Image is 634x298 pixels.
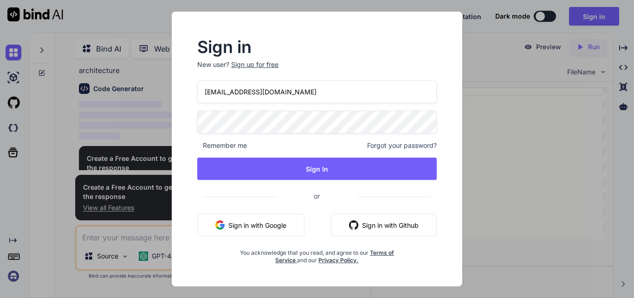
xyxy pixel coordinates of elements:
[197,40,437,54] h2: Sign in
[318,257,358,264] a: Privacy Policy.
[197,158,437,180] button: Sign In
[197,60,437,80] p: New user?
[237,244,397,264] div: You acknowledge that you read, and agree to our and our
[197,214,304,236] button: Sign in with Google
[277,185,357,207] span: or
[349,220,358,230] img: github
[275,249,394,264] a: Terms of Service
[331,214,437,236] button: Sign in with Github
[231,60,278,69] div: Sign up for free
[215,220,225,230] img: google
[367,141,437,150] span: Forgot your password?
[197,141,247,150] span: Remember me
[197,80,437,103] input: Login or Email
